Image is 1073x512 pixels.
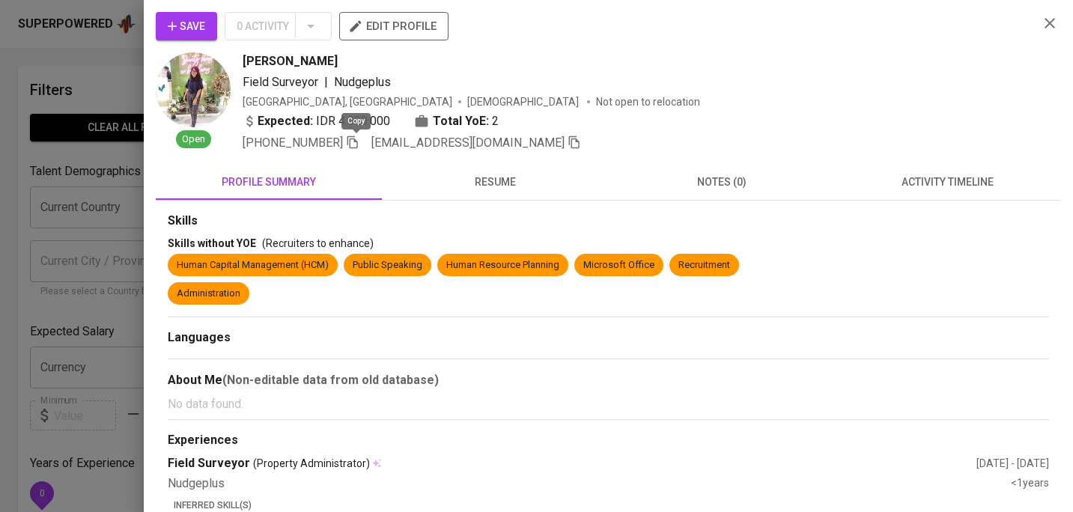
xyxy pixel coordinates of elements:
span: Field Surveyor [243,75,318,89]
span: (Recruiters to enhance) [262,237,374,249]
img: 2fea59f6a5d4b9b7b84082fd45a29323.jpg [156,52,231,127]
div: [DATE] - [DATE] [976,456,1049,471]
span: 2 [492,112,499,130]
b: (Non-editable data from old database) [222,373,439,387]
span: Nudgeplus [334,75,391,89]
p: No data found. [168,395,1049,413]
p: Inferred Skill(s) [174,499,1049,512]
div: Recruitment [678,258,730,272]
div: Nudgeplus [168,475,1011,493]
button: edit profile [339,12,449,40]
b: Total YoE: [433,112,489,130]
p: Not open to relocation [596,94,700,109]
button: Save [156,12,217,40]
div: [GEOGRAPHIC_DATA], [GEOGRAPHIC_DATA] [243,94,452,109]
span: Open [176,132,211,147]
span: activity timeline [844,173,1052,192]
div: About Me [168,371,1049,389]
span: [DEMOGRAPHIC_DATA] [467,94,581,109]
a: edit profile [339,19,449,31]
b: Expected: [258,112,313,130]
span: (Property Administrator) [253,456,370,471]
div: Human Capital Management (HCM) [177,258,329,272]
div: IDR 4.000.000 [243,112,390,130]
div: Human Resource Planning [446,258,559,272]
div: Languages [168,329,1049,347]
span: notes (0) [618,173,826,192]
span: | [324,73,328,91]
span: Skills without YOE [168,237,256,249]
span: resume [391,173,599,192]
span: [PERSON_NAME] [243,52,338,70]
span: Save [168,17,205,36]
div: Skills [168,213,1049,230]
span: [PHONE_NUMBER] [243,135,343,150]
span: edit profile [351,16,437,36]
div: Microsoft Office [583,258,654,272]
div: Administration [177,287,240,301]
div: Experiences [168,432,1049,449]
span: [EMAIL_ADDRESS][DOMAIN_NAME] [371,135,565,150]
span: profile summary [165,173,373,192]
div: <1 years [1011,475,1049,493]
div: Public Speaking [353,258,422,272]
div: Field Surveyor [168,455,976,472]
